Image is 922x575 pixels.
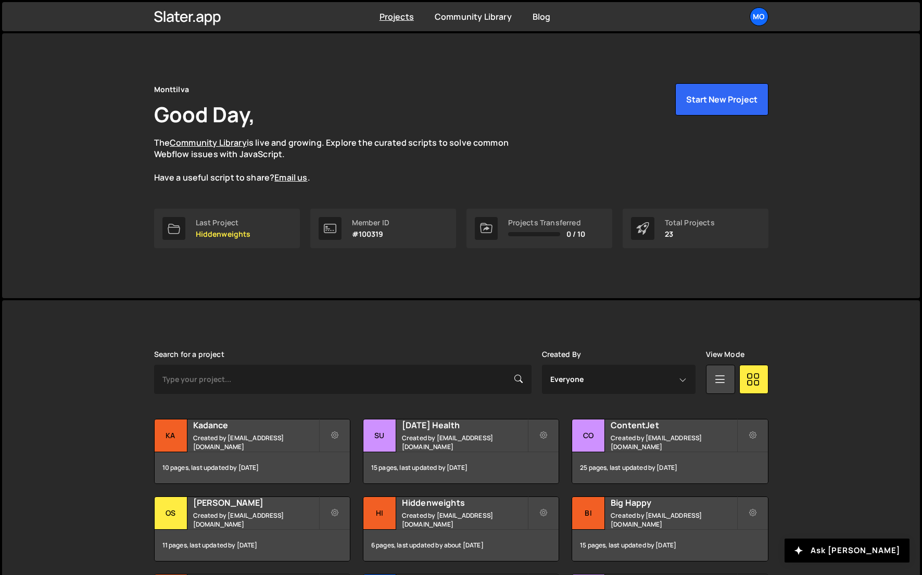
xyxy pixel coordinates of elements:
[572,452,767,483] div: 25 pages, last updated by [DATE]
[193,511,319,529] small: Created by [EMAIL_ADDRESS][DOMAIN_NAME]
[274,172,307,183] a: Email us
[196,230,251,238] p: Hiddenweights
[154,209,300,248] a: Last Project Hiddenweights
[611,419,736,431] h2: ContentJet
[155,497,187,530] div: Os
[155,530,350,561] div: 11 pages, last updated by [DATE]
[611,433,736,451] small: Created by [EMAIL_ADDRESS][DOMAIN_NAME]
[193,433,319,451] small: Created by [EMAIL_ADDRESS][DOMAIN_NAME]
[750,7,768,26] a: Mo
[352,230,389,238] p: #100319
[154,419,350,484] a: Ka Kadance Created by [EMAIL_ADDRESS][DOMAIN_NAME] 10 pages, last updated by [DATE]
[533,11,551,22] a: Blog
[154,350,224,359] label: Search for a project
[363,530,559,561] div: 6 pages, last updated by about [DATE]
[154,496,350,561] a: Os [PERSON_NAME] Created by [EMAIL_ADDRESS][DOMAIN_NAME] 11 pages, last updated by [DATE]
[572,497,605,530] div: Bi
[542,350,582,359] label: Created By
[352,219,389,227] div: Member ID
[170,137,247,148] a: Community Library
[572,496,768,561] a: Bi Big Happy Created by [EMAIL_ADDRESS][DOMAIN_NAME] 15 pages, last updated by [DATE]
[193,419,319,431] h2: Kadance
[363,419,396,452] div: Su
[363,497,396,530] div: Hi
[566,230,586,238] span: 0 / 10
[572,419,768,484] a: Co ContentJet Created by [EMAIL_ADDRESS][DOMAIN_NAME] 25 pages, last updated by [DATE]
[572,530,767,561] div: 15 pages, last updated by [DATE]
[665,230,715,238] p: 23
[402,497,527,508] h2: Hiddenweights
[155,419,187,452] div: Ka
[155,452,350,483] div: 10 pages, last updated by [DATE]
[196,219,251,227] div: Last Project
[706,350,744,359] label: View Mode
[675,83,768,116] button: Start New Project
[435,11,512,22] a: Community Library
[611,511,736,529] small: Created by [EMAIL_ADDRESS][DOMAIN_NAME]
[154,137,529,184] p: The is live and growing. Explore the curated scripts to solve common Webflow issues with JavaScri...
[402,511,527,529] small: Created by [EMAIL_ADDRESS][DOMAIN_NAME]
[785,539,910,563] button: Ask [PERSON_NAME]
[154,83,189,96] div: Monttilva
[363,452,559,483] div: 15 pages, last updated by [DATE]
[380,11,414,22] a: Projects
[508,219,586,227] div: Projects Transferred
[665,219,715,227] div: Total Projects
[402,433,527,451] small: Created by [EMAIL_ADDRESS][DOMAIN_NAME]
[154,365,532,394] input: Type your project...
[572,419,605,452] div: Co
[611,497,736,508] h2: Big Happy
[363,419,559,484] a: Su [DATE] Health Created by [EMAIL_ADDRESS][DOMAIN_NAME] 15 pages, last updated by [DATE]
[363,496,559,561] a: Hi Hiddenweights Created by [EMAIL_ADDRESS][DOMAIN_NAME] 6 pages, last updated by about [DATE]
[402,419,527,431] h2: [DATE] Health
[154,100,255,129] h1: Good Day,
[193,497,319,508] h2: [PERSON_NAME]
